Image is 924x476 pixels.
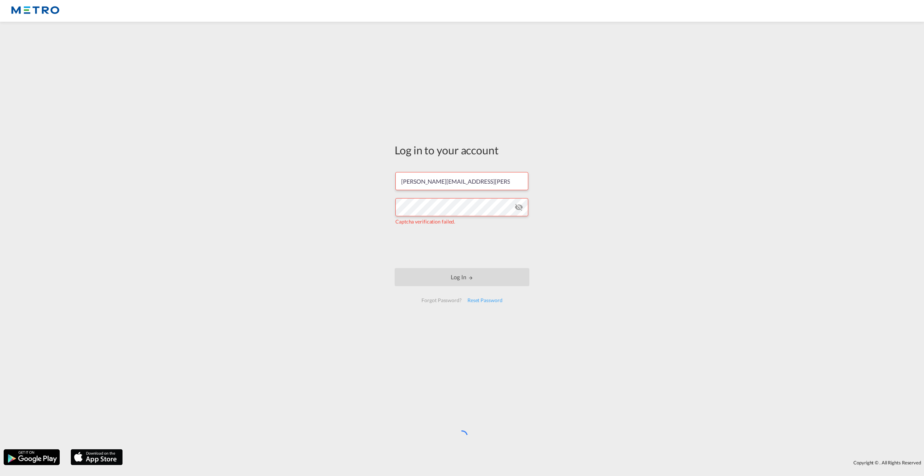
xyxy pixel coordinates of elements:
button: LOGIN [395,268,529,286]
img: 25181f208a6c11efa6aa1bf80d4cef53.png [11,3,60,19]
div: Forgot Password? [419,294,464,307]
iframe: reCAPTCHA [407,233,517,261]
img: apple.png [70,448,123,466]
img: google.png [3,448,60,466]
div: Log in to your account [395,142,529,158]
span: Captcha verification failed. [395,218,455,225]
input: Enter email/phone number [395,172,528,190]
div: Reset Password [465,294,505,307]
div: Copyright © . All Rights Reserved [126,456,924,469]
md-icon: icon-eye-off [514,203,523,212]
